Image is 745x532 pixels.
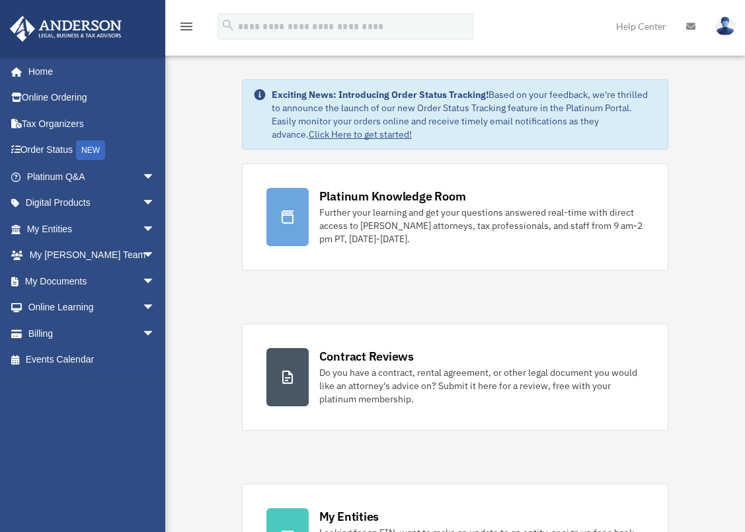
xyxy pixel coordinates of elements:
[142,190,169,217] span: arrow_drop_down
[319,188,466,204] div: Platinum Knowledge Room
[319,508,379,525] div: My Entities
[142,294,169,322] span: arrow_drop_down
[319,348,414,365] div: Contract Reviews
[319,206,645,245] div: Further your learning and get your questions answered real-time with direct access to [PERSON_NAM...
[9,190,175,216] a: Digital Productsarrow_drop_down
[221,18,235,32] i: search
[9,137,175,164] a: Order StatusNEW
[309,128,412,140] a: Click Here to get started!
[178,19,194,34] i: menu
[178,23,194,34] a: menu
[9,320,175,347] a: Billingarrow_drop_down
[242,163,669,271] a: Platinum Knowledge Room Further your learning and get your questions answered real-time with dire...
[9,268,175,294] a: My Documentsarrow_drop_down
[142,320,169,347] span: arrow_drop_down
[6,16,126,42] img: Anderson Advisors Platinum Portal
[9,242,175,269] a: My [PERSON_NAME] Teamarrow_drop_down
[9,163,175,190] a: Platinum Q&Aarrow_drop_down
[76,140,105,160] div: NEW
[715,17,735,36] img: User Pic
[272,89,489,101] strong: Exciting News: Introducing Order Status Tracking!
[272,88,658,141] div: Based on your feedback, we're thrilled to announce the launch of our new Order Status Tracking fe...
[142,216,169,243] span: arrow_drop_down
[9,85,175,111] a: Online Ordering
[142,242,169,269] span: arrow_drop_down
[9,58,169,85] a: Home
[9,347,175,373] a: Events Calendar
[9,111,175,137] a: Tax Organizers
[242,324,669,431] a: Contract Reviews Do you have a contract, rental agreement, or other legal document you would like...
[9,216,175,242] a: My Entitiesarrow_drop_down
[142,163,169,191] span: arrow_drop_down
[142,268,169,295] span: arrow_drop_down
[9,294,175,321] a: Online Learningarrow_drop_down
[319,366,645,406] div: Do you have a contract, rental agreement, or other legal document you would like an attorney's ad...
